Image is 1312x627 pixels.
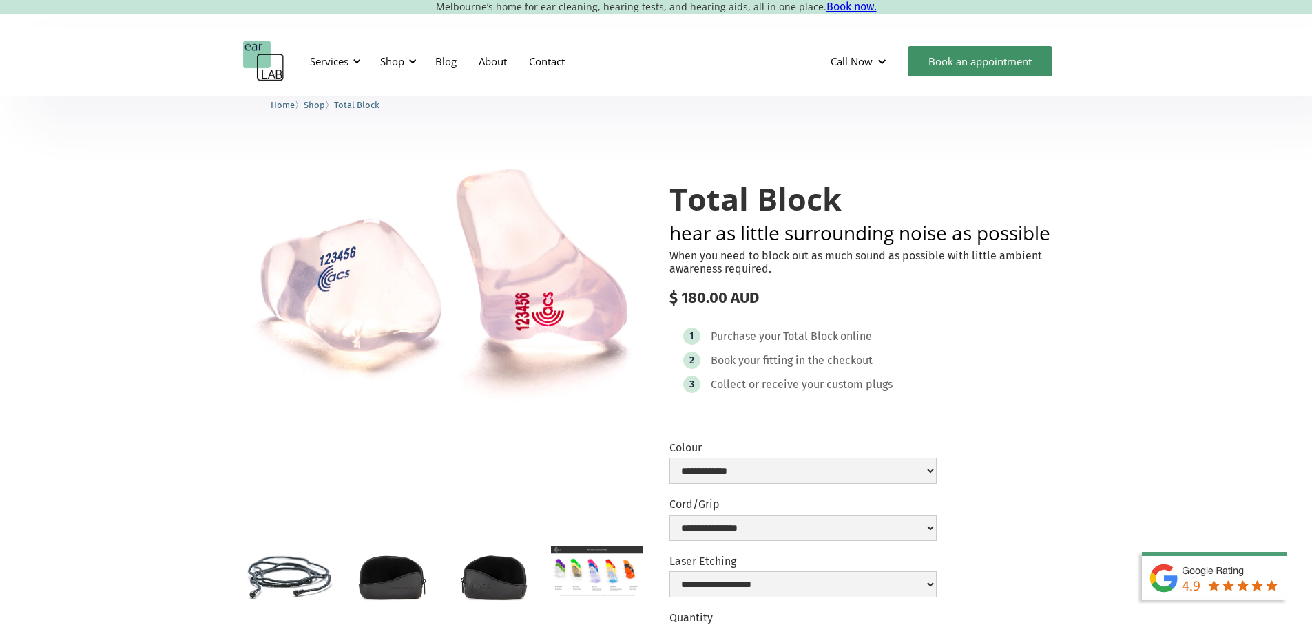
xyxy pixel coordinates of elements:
[783,330,838,343] div: Total Block
[908,46,1052,76] a: Book an appointment
[840,330,872,343] div: online
[711,330,781,343] div: Purchase your
[551,546,643,597] a: open lightbox
[271,98,304,112] li: 〉
[304,100,325,110] span: Shop
[243,154,643,419] img: Total Block
[302,41,365,82] div: Services
[669,441,937,454] label: Colour
[380,54,404,68] div: Shop
[468,41,518,81] a: About
[334,100,379,110] span: Total Block
[689,379,694,390] div: 3
[518,41,576,81] a: Contact
[669,223,1070,242] h2: hear as little surrounding noise as possible
[820,41,901,82] div: Call Now
[243,154,643,419] a: open lightbox
[689,355,694,365] div: 2
[711,378,893,392] div: Collect or receive your custom plugs
[669,182,1070,216] h1: Total Block
[831,54,873,68] div: Call Now
[669,249,1070,275] p: When you need to block out as much sound as possible with little ambient awareness required.
[669,611,713,624] label: Quantity
[310,54,348,68] div: Services
[304,98,334,112] li: 〉
[448,546,540,606] a: open lightbox
[346,546,437,606] a: open lightbox
[372,41,421,82] div: Shop
[334,98,379,111] a: Total Block
[669,289,1070,307] div: $ 180.00 AUD
[669,555,937,568] label: Laser Etching
[689,331,694,341] div: 1
[669,498,937,511] label: Cord/Grip
[243,546,335,606] a: open lightbox
[243,41,284,82] a: home
[424,41,468,81] a: Blog
[304,98,325,111] a: Shop
[271,100,295,110] span: Home
[711,354,873,368] div: Book your fitting in the checkout
[271,98,295,111] a: Home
